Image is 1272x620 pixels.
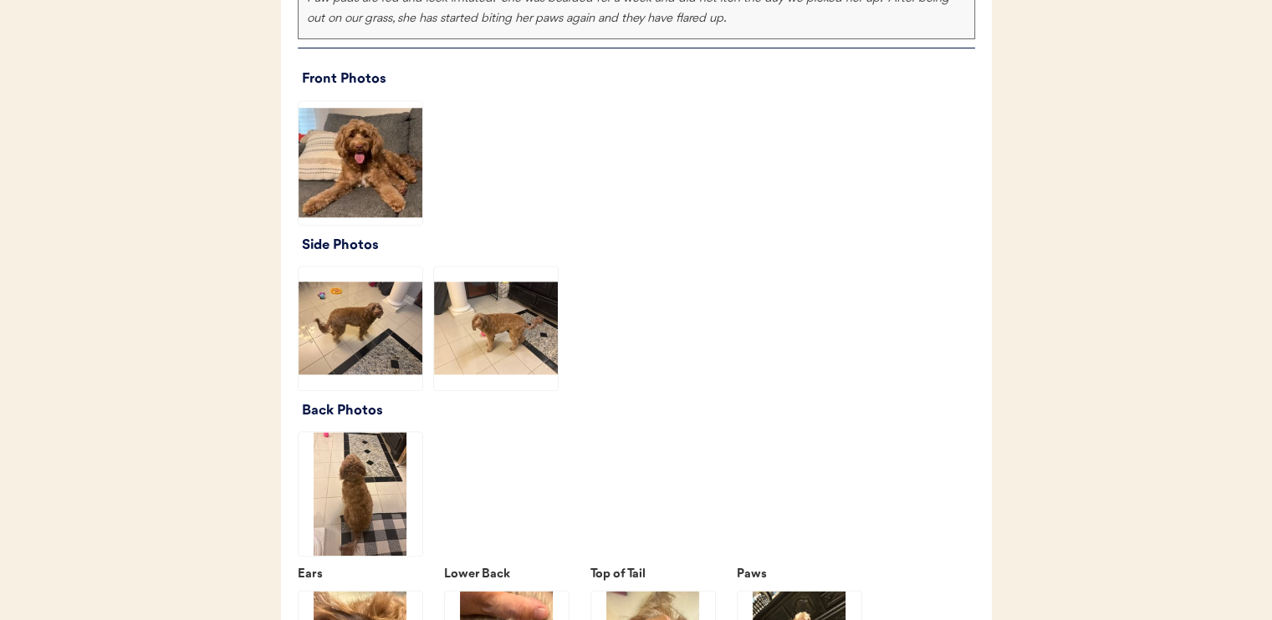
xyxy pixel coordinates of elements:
[299,267,422,390] img: IMG_0524.jpeg
[299,432,422,556] img: image.jpg
[590,565,674,586] div: Top of Tail
[302,68,975,91] div: Front Photos
[302,399,975,423] div: Back Photos
[299,101,422,225] img: IMG_0496.jpeg
[434,267,558,390] img: image.jpg
[302,234,975,257] div: Side Photos
[298,565,381,586] div: Ears
[444,565,528,586] div: Lower Back
[737,565,820,586] div: Paws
